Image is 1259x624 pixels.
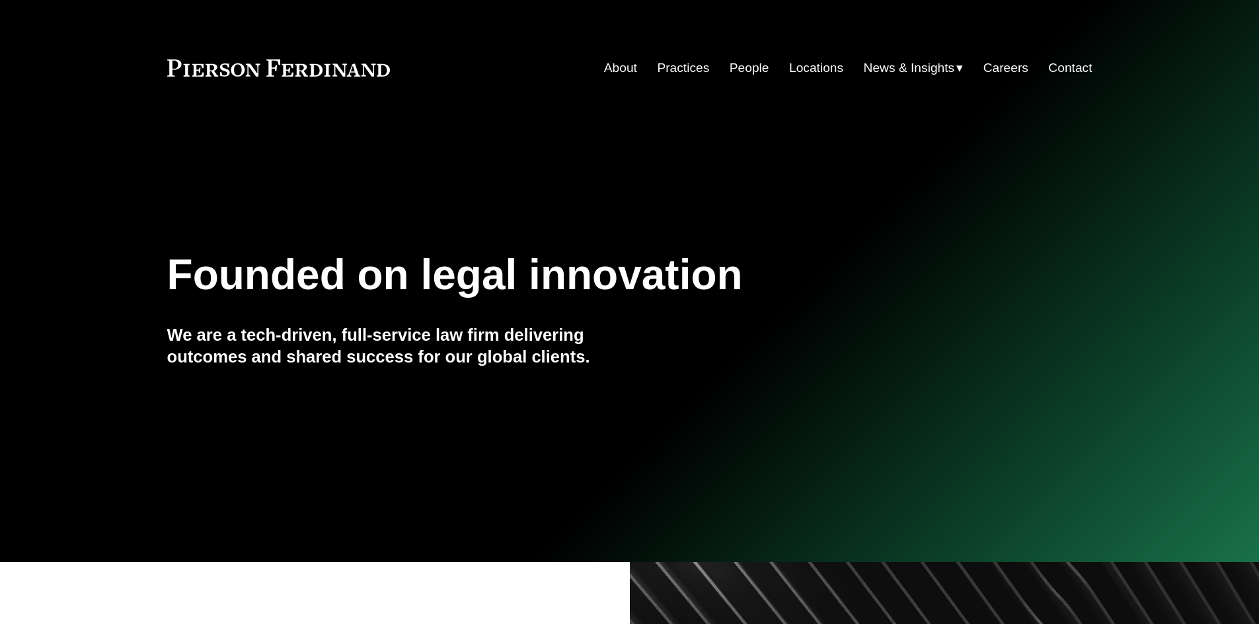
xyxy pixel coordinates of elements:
a: folder dropdown [864,55,964,81]
a: About [604,55,637,81]
a: Contact [1048,55,1092,81]
a: Locations [789,55,843,81]
a: People [730,55,769,81]
a: Careers [983,55,1028,81]
a: Practices [657,55,709,81]
span: News & Insights [864,57,955,80]
h4: We are a tech-driven, full-service law firm delivering outcomes and shared success for our global... [167,324,630,367]
h1: Founded on legal innovation [167,251,938,299]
